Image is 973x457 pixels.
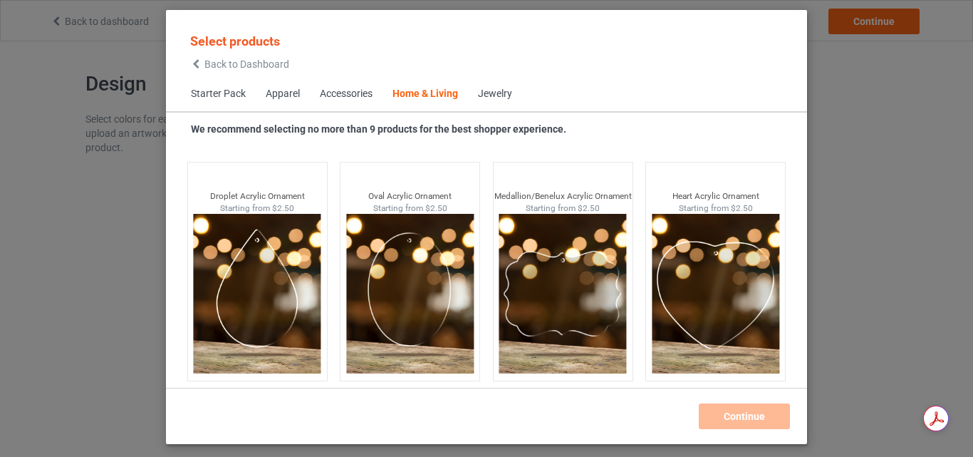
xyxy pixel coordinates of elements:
span: Back to Dashboard [204,58,289,70]
img: oval-thumbnail.png [346,214,474,374]
div: Accessories [320,87,373,101]
img: heart-thumbnail.png [652,214,779,374]
img: drop-thumbnail.png [194,214,321,374]
span: $2.50 [731,203,753,213]
img: medallion-thumbnail.png [499,214,627,374]
div: Medallion/Benelux Acrylic Ornament [494,190,633,202]
div: Droplet Acrylic Ornament [188,190,327,202]
div: Home & Living [392,87,458,101]
span: Select products [190,34,280,48]
strong: We recommend selecting no more than 9 products for the best shopper experience. [191,123,566,135]
span: $2.50 [425,203,447,213]
div: Starting from [340,202,479,215]
div: Starting from [646,202,785,215]
div: Apparel [266,87,300,101]
div: Starting from [188,202,327,215]
div: Oval Acrylic Ornament [340,190,479,202]
span: Starter Pack [181,77,256,111]
div: Starting from [494,202,633,215]
span: $2.50 [578,203,600,213]
div: Heart Acrylic Ornament [646,190,785,202]
div: Jewelry [478,87,512,101]
span: $2.50 [272,203,294,213]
